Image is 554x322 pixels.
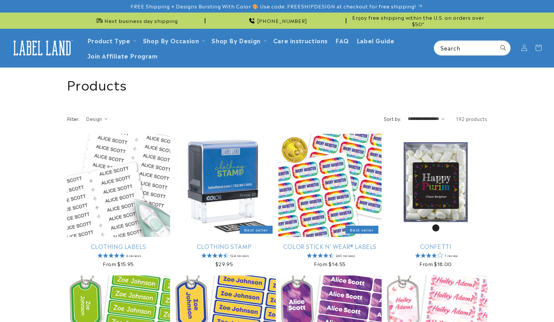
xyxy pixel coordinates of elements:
span: 192 products [456,115,487,122]
iframe: Gorgias Floating Chat [418,292,548,316]
div: Announcement [67,13,205,28]
span: FAQ [335,37,349,44]
a: Clothing Stamp [173,242,276,250]
a: Care instructions [269,33,331,48]
a: Shop By Design [212,36,260,45]
span: Enjoy free shipping within the U.S. on orders over $50* [349,14,487,27]
a: FAQ [331,33,353,48]
summary: Shop By Design [208,33,269,48]
span: FREE Shipping + Designs Bursting With Color 🎨 Use code: FREESHIPDESIGN at checkout for free shipp... [131,3,416,9]
span: [PHONE_NUMBER] [257,17,307,24]
div: Announcement [349,13,487,28]
span: Design [86,115,102,122]
a: Color Stick N' Wear® Labels [278,242,382,250]
span: Label Guide [357,37,395,44]
div: Announcement [208,13,346,28]
span: Join Affiliate Program [87,52,158,59]
span: Next business day shipping [104,17,178,24]
h1: Products [67,76,487,92]
span: Shop By Occasion [143,37,199,44]
a: Confetti [384,242,487,250]
a: Join Affiliate Program [83,48,162,63]
label: Sort by: [384,115,401,122]
a: Label Guide [353,33,398,48]
button: Search [496,41,510,55]
summary: Product Type [83,33,139,48]
span: Care instructions [273,37,328,44]
img: Label Land [10,38,74,58]
a: Clothing Labels [67,242,170,250]
summary: Shop By Occasion [139,33,208,48]
summary: Design (0 selected) [86,115,108,122]
a: Label Land [7,36,77,60]
h2: Filter: [67,115,80,122]
a: Product Type [87,36,130,45]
